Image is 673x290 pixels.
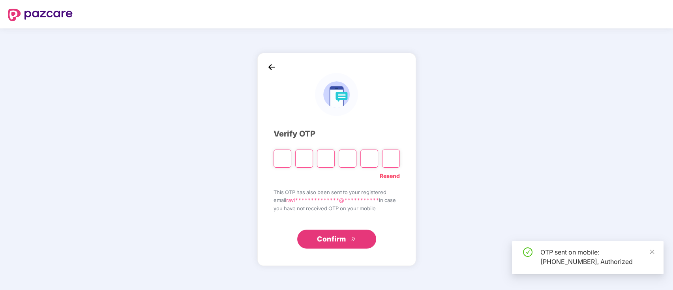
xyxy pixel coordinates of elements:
[315,73,358,116] img: logo
[523,247,532,257] span: check-circle
[380,172,400,180] a: Resend
[274,204,400,212] span: you have not received OTP on your mobile
[297,230,376,249] button: Confirmdouble-right
[295,150,313,168] input: Digit 2
[649,249,655,254] span: close
[274,196,400,204] span: email in case
[274,150,291,168] input: Please enter verification code. Digit 1
[274,128,400,140] div: Verify OTP
[540,247,654,266] div: OTP sent on mobile: [PHONE_NUMBER], Authorized
[266,61,277,73] img: back_icon
[8,9,73,21] img: logo
[317,234,346,245] span: Confirm
[274,188,400,196] span: This OTP has also been sent to your registered
[382,150,400,168] input: Digit 6
[360,150,378,168] input: Digit 5
[317,150,335,168] input: Digit 3
[351,236,356,243] span: double-right
[339,150,356,168] input: Digit 4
